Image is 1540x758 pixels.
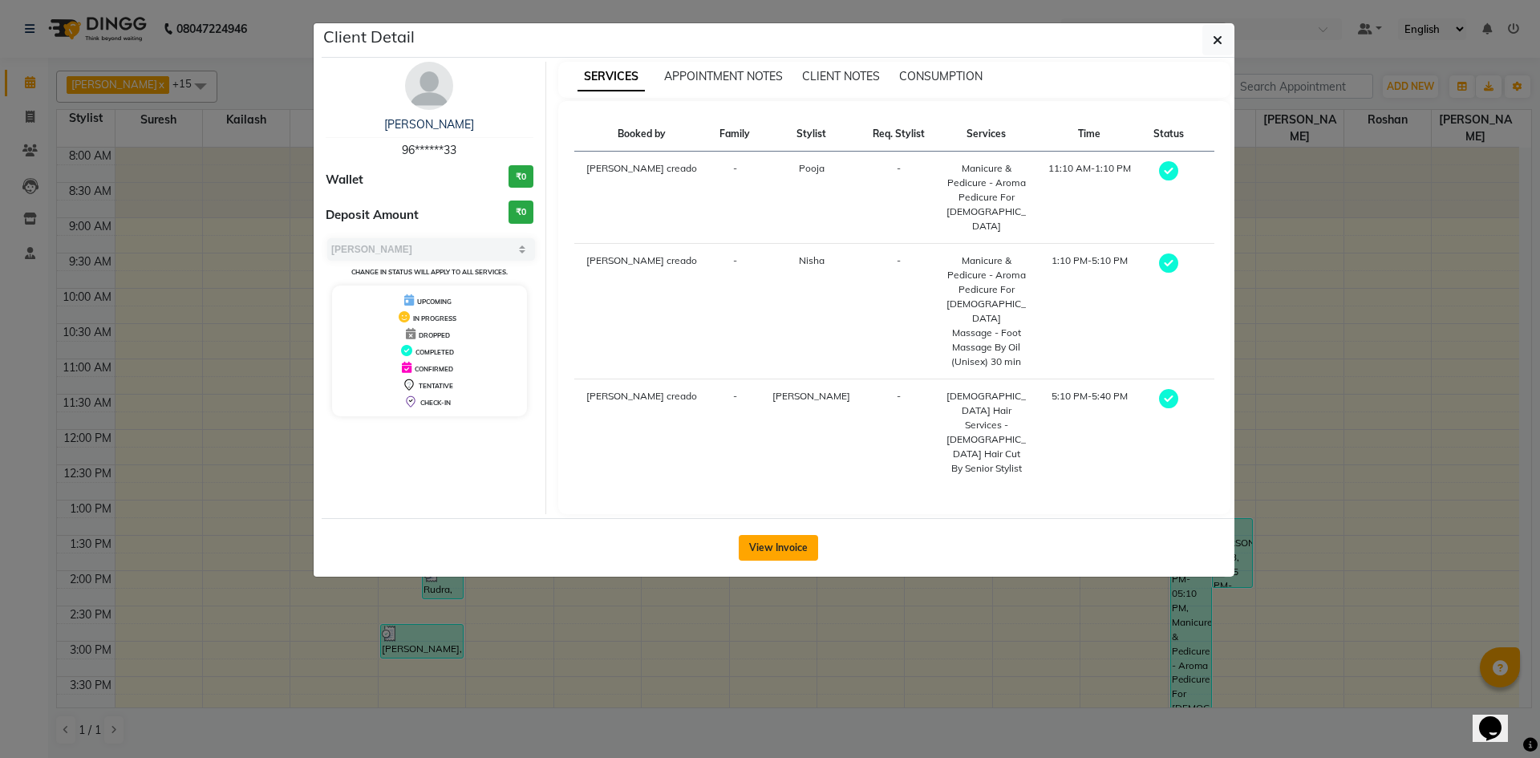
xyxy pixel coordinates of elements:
[709,117,761,152] th: Family
[574,244,710,379] td: [PERSON_NAME] creado
[946,161,1027,233] div: Manicure & Pedicure - Aroma Pedicure For [DEMOGRAPHIC_DATA]
[1036,244,1142,379] td: 1:10 PM-5:10 PM
[574,379,710,486] td: [PERSON_NAME] creado
[799,162,825,174] span: Pooja
[709,244,761,379] td: -
[799,254,825,266] span: Nisha
[405,62,453,110] img: avatar
[862,244,937,379] td: -
[802,69,880,83] span: CLIENT NOTES
[1036,117,1142,152] th: Time
[862,152,937,244] td: -
[709,152,761,244] td: -
[946,253,1027,326] div: Manicure & Pedicure - Aroma Pedicure For [DEMOGRAPHIC_DATA]
[1036,379,1142,486] td: 5:10 PM-5:40 PM
[862,379,937,486] td: -
[574,152,710,244] td: [PERSON_NAME] creado
[664,69,783,83] span: APPOINTMENT NOTES
[323,25,415,49] h5: Client Detail
[1473,694,1524,742] iframe: chat widget
[415,365,453,373] span: CONFIRMED
[326,171,363,189] span: Wallet
[509,165,533,188] h3: ₹0
[351,268,508,276] small: Change in status will apply to all services.
[419,331,450,339] span: DROPPED
[413,314,456,322] span: IN PROGRESS
[1142,117,1194,152] th: Status
[862,117,937,152] th: Req. Stylist
[946,389,1027,476] div: [DEMOGRAPHIC_DATA] Hair Services - [DEMOGRAPHIC_DATA] Hair Cut By Senior Stylist
[419,382,453,390] span: TENTATIVE
[946,326,1027,369] div: Massage - Foot Massage By Oil (Unisex) 30 min
[417,298,452,306] span: UPCOMING
[899,69,983,83] span: CONSUMPTION
[1036,152,1142,244] td: 11:10 AM-1:10 PM
[574,117,710,152] th: Booked by
[936,117,1036,152] th: Services
[761,117,862,152] th: Stylist
[415,348,454,356] span: COMPLETED
[709,379,761,486] td: -
[577,63,645,91] span: SERVICES
[326,206,419,225] span: Deposit Amount
[772,390,850,402] span: [PERSON_NAME]
[739,535,818,561] button: View Invoice
[384,117,474,132] a: [PERSON_NAME]
[509,201,533,224] h3: ₹0
[420,399,451,407] span: CHECK-IN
